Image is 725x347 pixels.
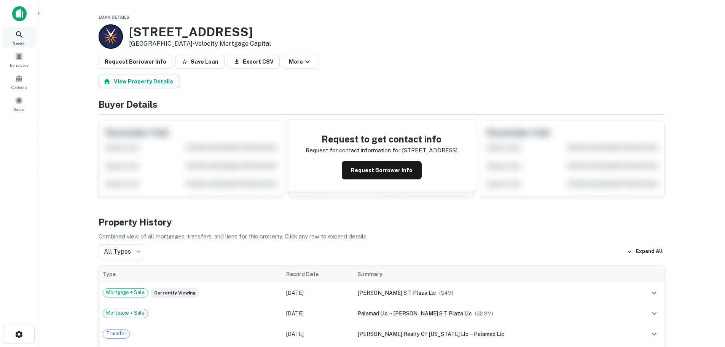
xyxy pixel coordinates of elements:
span: ($ 2.8M ) [475,311,493,317]
th: Record Date [282,266,353,283]
p: [GEOGRAPHIC_DATA] • [129,39,271,48]
button: More [283,55,318,69]
span: ($ 4M ) [439,290,453,296]
th: Type [99,266,283,283]
td: [DATE] [282,324,353,344]
h4: Property History [99,215,665,229]
h3: [STREET_ADDRESS] [129,25,271,39]
button: Expand All [625,246,665,257]
p: Combined view of all mortgages, transfers, and liens for this property. Click any row to expand d... [99,232,665,241]
button: Request Borrower Info [342,161,422,179]
span: Borrowers [10,62,28,68]
span: Currently viewing [151,288,199,297]
span: palamad llc [357,310,388,317]
a: Borrowers [2,49,36,70]
span: Contacts [11,84,27,90]
button: Request Borrower Info [99,55,172,69]
div: → [357,330,624,338]
td: [DATE] [282,303,353,324]
a: Saved [2,93,36,114]
span: Search [13,40,25,46]
div: → [357,309,624,318]
span: palamad llc [474,331,504,337]
p: Request for contact information for [306,146,400,155]
span: [PERSON_NAME] s t plaza llc [357,290,436,296]
th: Summary [354,266,628,283]
h4: Buyer Details [99,98,665,111]
span: Mortgage + Sale [103,289,148,296]
button: Export CSV [228,55,280,69]
span: [PERSON_NAME] realty of [US_STATE] llc [357,331,468,337]
button: expand row [648,286,661,299]
a: Velocity Mortgage Capital [194,40,271,47]
button: Save Loan [175,55,225,69]
p: [STREET_ADDRESS] [402,146,457,155]
a: Contacts [2,71,36,92]
button: expand row [648,328,661,341]
span: Transfer [103,330,129,337]
iframe: Chat Widget [687,286,725,323]
button: expand row [648,307,661,320]
span: Saved [14,106,25,112]
span: Mortgage + Sale [103,309,148,317]
h4: Request to get contact info [306,132,457,146]
a: Search [2,27,36,48]
div: All Types [99,244,144,259]
button: View Property Details [99,75,179,88]
span: Loan Details [99,15,129,19]
td: [DATE] [282,283,353,303]
img: capitalize-icon.png [12,6,27,21]
span: [PERSON_NAME] s t plaza llc [393,310,472,317]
